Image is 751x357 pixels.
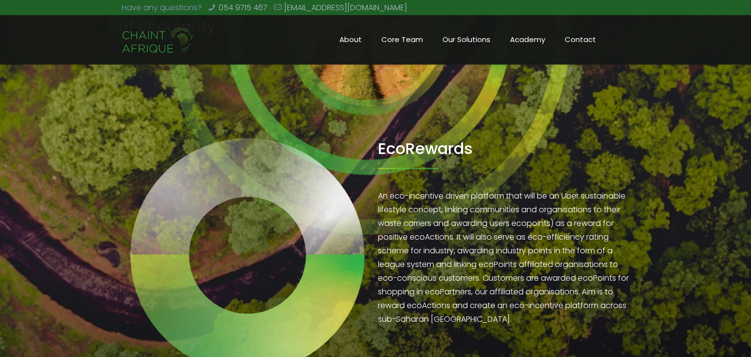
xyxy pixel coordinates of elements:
a: Academy [500,15,555,64]
a: About [330,15,372,64]
p: An eco-incentive driven platform that will be an Uber sustainable lifestyle concept, linking comm... [378,189,632,326]
a: Chaint Afrique [122,15,196,64]
span: Core Team [372,32,433,47]
span: Academy [500,32,555,47]
a: Contact [555,15,606,64]
a: [EMAIL_ADDRESS][DOMAIN_NAME] [284,2,407,13]
h3: EcoRewards [378,138,632,159]
span: Our Solutions [433,32,500,47]
img: Chaint_Afrique-20 [122,25,196,55]
a: Our Solutions [433,15,500,64]
span: About [330,32,372,47]
span: Contact [555,32,606,47]
a: Core Team [372,15,433,64]
a: 054 9715 467 [219,2,267,13]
